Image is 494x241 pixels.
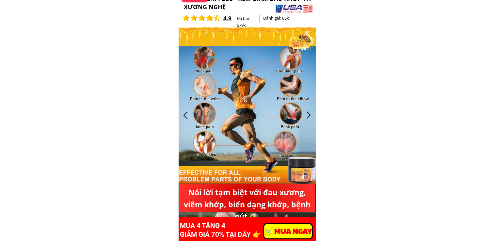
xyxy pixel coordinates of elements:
h3: 4.9 [223,14,234,23]
h3: Nói lời tạm biệt với đau xương, viêm khớp, biến dạng khớp, bệnh gút 🐝 [181,186,313,222]
font: Đánh giá: 85k [263,15,289,21]
font: Đã bán: 679k [237,15,251,28]
font: MUA 4 TẶNG 4 GIẢM GIÁ 70% TẠI ĐÂY 👉 [180,222,261,238]
p: ️🛒 MUA NGAY [264,224,312,238]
